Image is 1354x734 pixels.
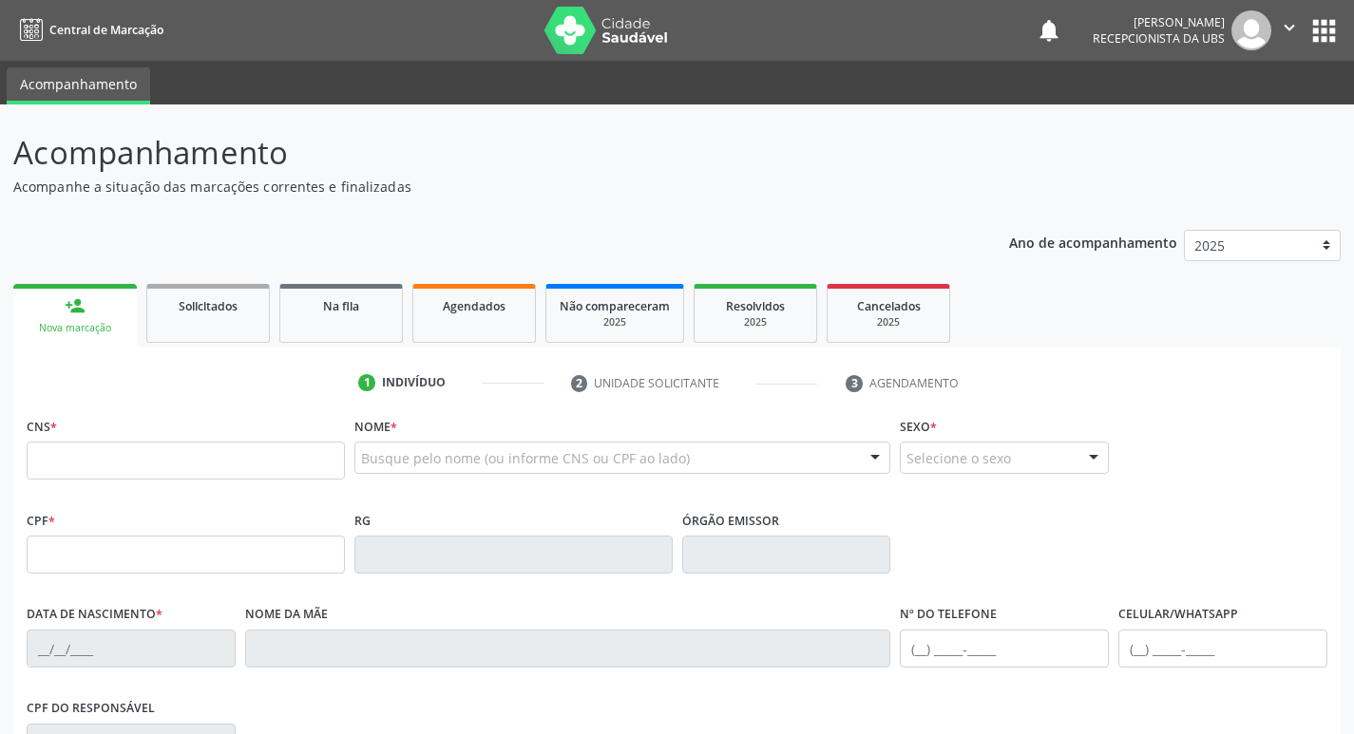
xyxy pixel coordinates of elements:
[27,321,124,335] div: Nova marcação
[682,506,779,536] label: Órgão emissor
[13,14,163,46] a: Central de Marcação
[726,298,785,314] span: Resolvidos
[179,298,238,314] span: Solicitados
[49,22,163,38] span: Central de Marcação
[1009,230,1177,254] p: Ano de acompanhamento
[27,506,55,536] label: CPF
[841,315,936,329] div: 2025
[1307,14,1341,47] button: apps
[13,129,943,177] p: Acompanhamento
[323,298,359,314] span: Na fila
[900,630,1109,668] input: (__) _____-_____
[857,298,921,314] span: Cancelados
[900,600,997,630] label: Nº do Telefone
[27,630,236,668] input: __/__/____
[1271,10,1307,50] button: 
[1279,17,1300,38] i: 
[900,412,937,442] label: Sexo
[1231,10,1271,50] img: img
[443,298,505,314] span: Agendados
[560,298,670,314] span: Não compareceram
[358,374,375,391] div: 1
[65,295,86,316] div: person_add
[1118,630,1327,668] input: (__) _____-_____
[27,694,155,724] label: CPF do responsável
[1093,14,1225,30] div: [PERSON_NAME]
[1093,30,1225,47] span: Recepcionista da UBS
[354,506,371,536] label: RG
[1036,17,1062,44] button: notifications
[13,177,943,197] p: Acompanhe a situação das marcações correntes e finalizadas
[906,448,1011,468] span: Selecione o sexo
[354,412,397,442] label: Nome
[1118,600,1238,630] label: Celular/WhatsApp
[27,600,162,630] label: Data de nascimento
[245,600,328,630] label: Nome da mãe
[708,315,803,329] div: 2025
[560,315,670,329] div: 2025
[361,448,690,468] span: Busque pelo nome (ou informe CNS ou CPF ao lado)
[7,67,150,104] a: Acompanhamento
[382,374,446,391] div: Indivíduo
[27,412,57,442] label: CNS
